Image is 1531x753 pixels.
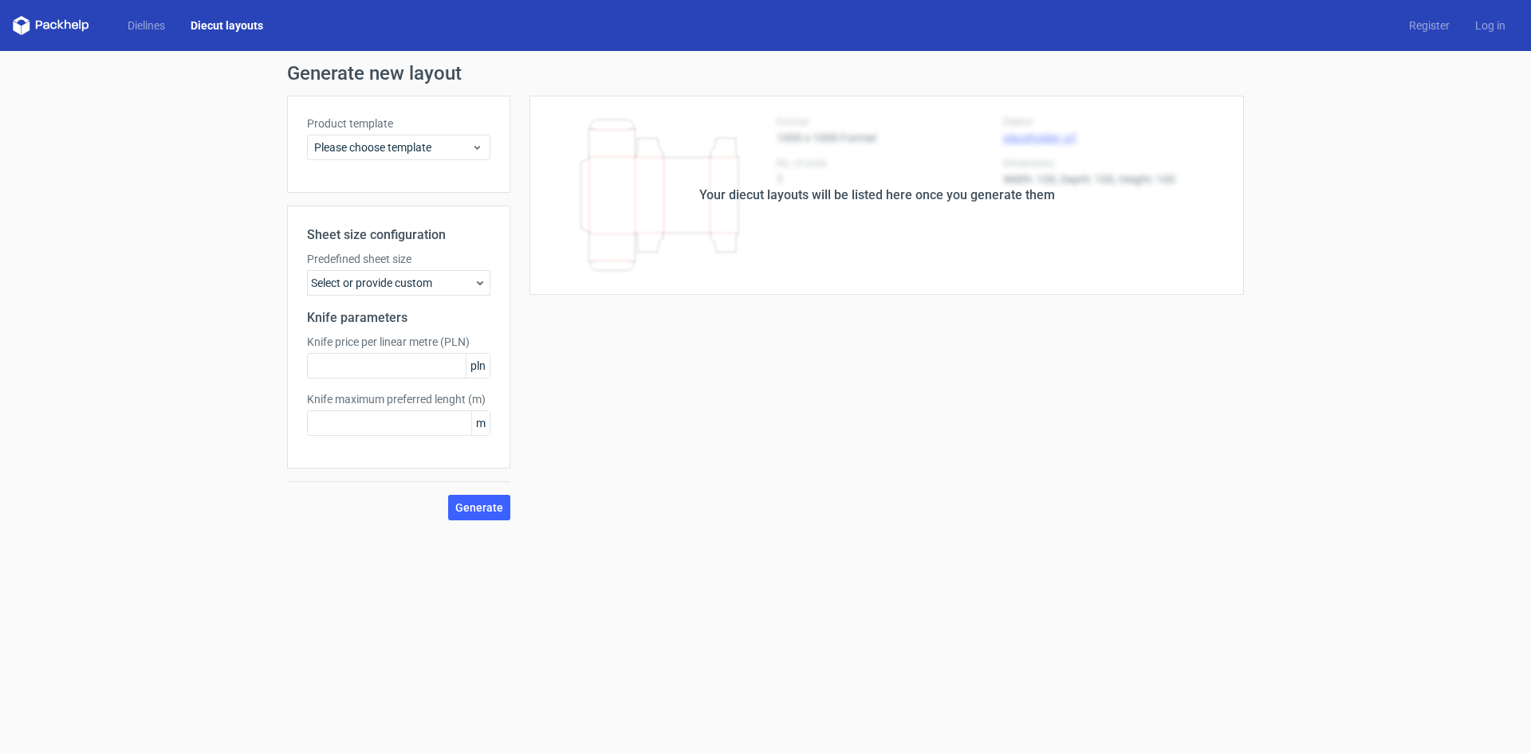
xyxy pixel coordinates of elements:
[1462,18,1518,33] a: Log in
[448,495,510,520] button: Generate
[307,116,490,131] label: Product template
[1396,18,1462,33] a: Register
[115,18,178,33] a: Dielines
[307,308,490,327] h2: Knife parameters
[307,270,490,296] div: Select or provide custom
[307,391,490,407] label: Knife maximum preferred lenght (m)
[287,64,1244,83] h1: Generate new layout
[455,502,503,513] span: Generate
[307,226,490,245] h2: Sheet size configuration
[466,354,490,378] span: pln
[699,186,1055,205] div: Your diecut layouts will be listed here once you generate them
[307,334,490,350] label: Knife price per linear metre (PLN)
[471,411,490,435] span: m
[314,139,471,155] span: Please choose template
[178,18,276,33] a: Diecut layouts
[307,251,490,267] label: Predefined sheet size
